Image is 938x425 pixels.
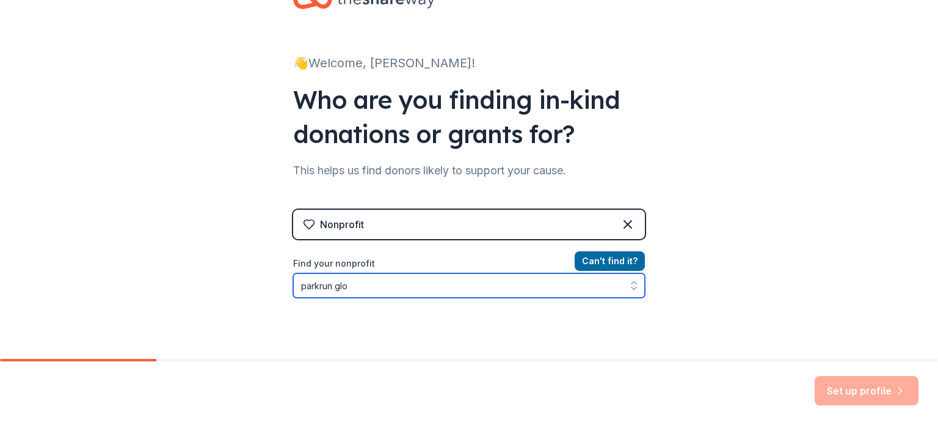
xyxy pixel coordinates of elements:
button: Can't find it? [575,251,645,271]
div: Who are you finding in-kind donations or grants for? [293,83,645,151]
label: Find your nonprofit [293,256,645,271]
input: Search by name, EIN, or city [293,273,645,298]
div: This helps us find donors likely to support your cause. [293,161,645,180]
div: Nonprofit [320,217,364,232]
div: 👋 Welcome, [PERSON_NAME]! [293,53,645,73]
